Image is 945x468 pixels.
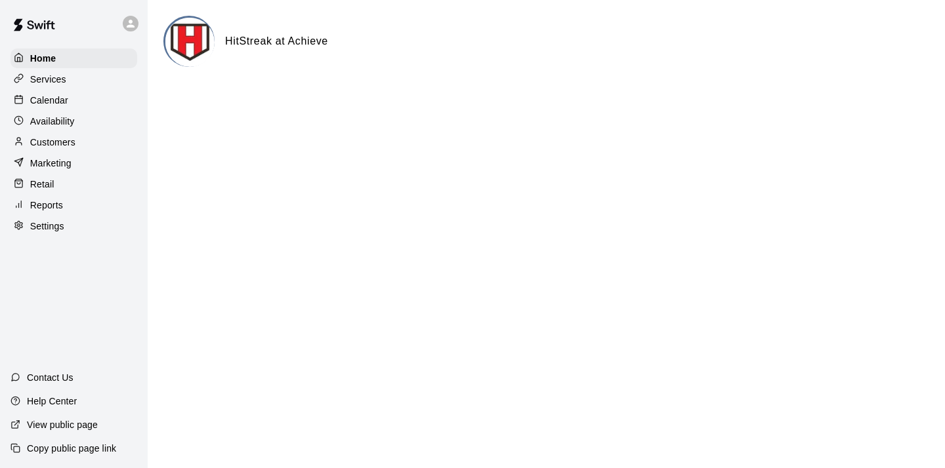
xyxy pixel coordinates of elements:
p: Calendar [30,94,68,107]
p: Availability [30,115,75,128]
a: Marketing [10,153,137,173]
p: Reports [30,199,63,212]
p: Retail [30,178,54,191]
h6: HitStreak at Achieve [225,33,328,50]
a: Home [10,49,137,68]
p: View public page [27,418,98,431]
a: Services [10,69,137,89]
p: Settings [30,220,64,233]
p: Services [30,73,66,86]
a: Retail [10,174,137,194]
img: HitStreak at Achieve logo [165,18,215,67]
a: Calendar [10,90,137,110]
p: Home [30,52,56,65]
a: Customers [10,132,137,152]
a: Availability [10,111,137,131]
p: Help Center [27,395,77,408]
a: Reports [10,195,137,215]
p: Copy public page link [27,442,116,455]
p: Marketing [30,157,72,170]
p: Contact Us [27,371,73,384]
a: Settings [10,216,137,236]
p: Customers [30,136,75,149]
